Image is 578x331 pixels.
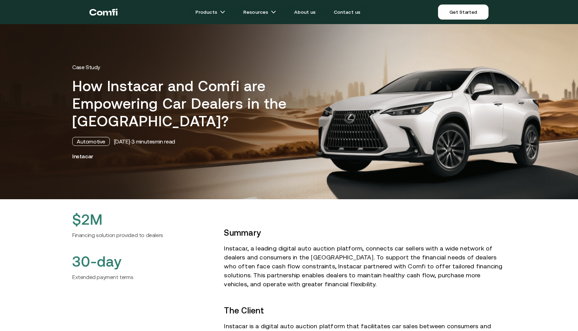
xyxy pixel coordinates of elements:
[72,211,213,228] h2: $2M
[235,5,285,19] a: Resourcesarrow icons
[72,231,213,239] h6: Financing solution provided to dealers
[438,4,489,20] a: Get Started
[72,253,213,270] h2: 30-day
[286,5,324,19] a: About us
[72,273,213,281] h6: Extended payment terms
[89,2,118,22] a: Return to the top of the Comfi home page
[325,5,369,19] a: Contact us
[224,228,261,237] strong: Summary
[72,137,110,146] div: Automotive
[271,9,276,15] img: arrow icons
[72,64,506,71] p: Case Study
[114,138,175,145] div: [DATE] · 3 minutes min read
[187,5,234,19] a: Productsarrow icons
[220,9,225,15] img: arrow icons
[72,77,318,130] h1: How Instacar and Comfi are Empowering Car Dealers in the [GEOGRAPHIC_DATA]?
[72,153,506,160] h3: Instacar
[224,244,506,289] p: Instacar, a leading digital auto auction platform, connects car sellers with a wide network of de...
[224,306,264,315] strong: The Client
